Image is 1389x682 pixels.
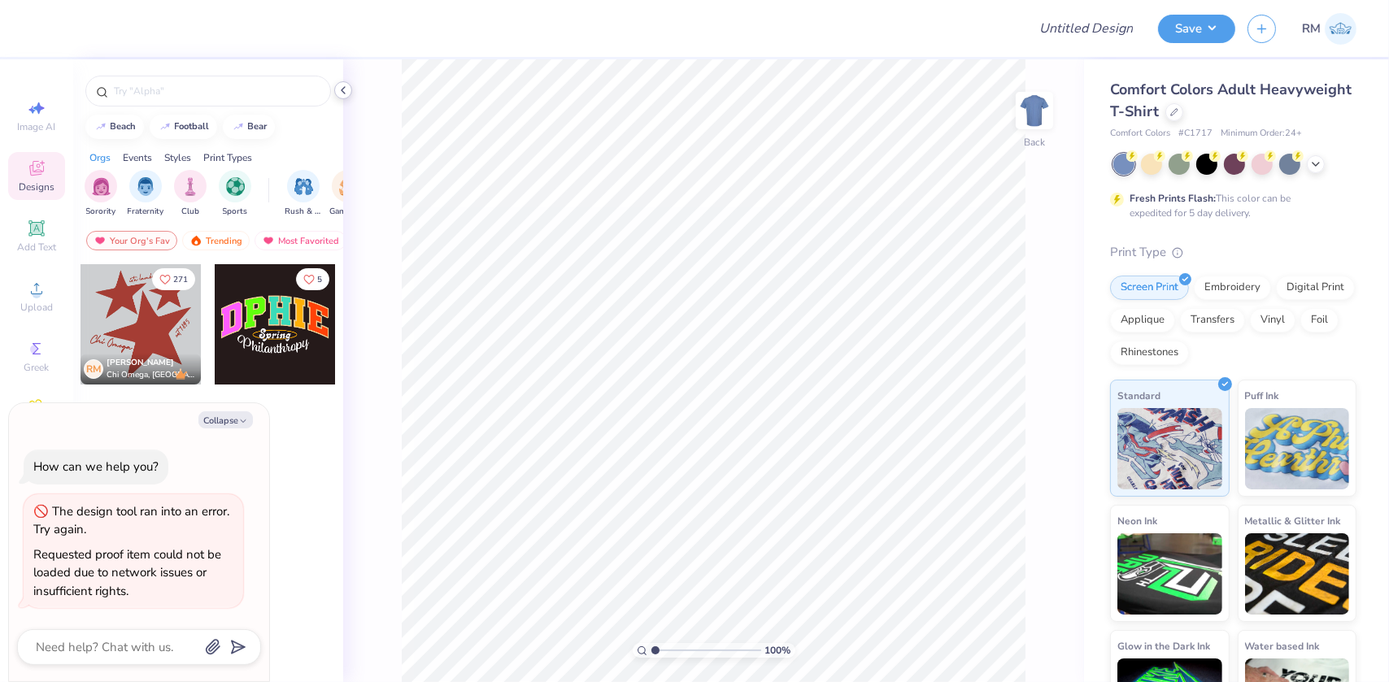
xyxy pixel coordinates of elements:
span: Metallic & Glitter Ink [1245,512,1341,529]
strong: Fresh Prints Flash: [1130,192,1216,205]
div: This color can be expedited for 5 day delivery. [1130,191,1330,220]
span: Chi Omega, [GEOGRAPHIC_DATA] [107,369,194,381]
img: Roberta Manuel [1325,13,1356,45]
span: Puff Ink [1245,387,1279,404]
div: Foil [1300,308,1339,332]
img: Neon Ink [1117,533,1222,615]
span: Upload [20,301,53,314]
button: filter button [219,170,251,218]
span: Rush & Bid [285,206,322,218]
img: trend_line.gif [94,122,107,132]
button: Like [296,268,329,290]
div: RM [84,359,103,379]
input: Try "Alpha" [112,83,320,99]
div: Screen Print [1110,276,1189,300]
button: filter button [85,170,117,218]
img: Fraternity Image [137,177,155,196]
span: Sports [223,206,248,218]
span: Comfort Colors [1110,127,1170,141]
div: Events [123,150,152,165]
div: football [175,122,210,131]
div: Applique [1110,308,1175,332]
span: Minimum Order: 24 + [1221,127,1302,141]
button: filter button [285,170,322,218]
span: RM [1302,20,1321,38]
span: Designs [19,180,54,193]
img: Game Day Image [339,177,358,196]
img: Club Image [181,177,199,196]
span: Neon Ink [1117,512,1157,529]
img: trending.gif [189,235,202,246]
span: Fraternity [128,206,164,218]
span: Greek [24,361,50,374]
img: Puff Ink [1245,408,1350,489]
img: Standard [1117,408,1222,489]
div: Your Org's Fav [86,231,177,250]
span: [PERSON_NAME] [107,357,174,368]
a: RM [1302,13,1356,45]
img: trend_line.gif [232,122,245,132]
div: Vinyl [1250,308,1295,332]
span: Comfort Colors Adult Heavyweight T-Shirt [1110,80,1352,121]
div: filter for Game Day [329,170,367,218]
span: Standard [1117,387,1160,404]
span: Glow in the Dark Ink [1117,637,1210,654]
span: Club [181,206,199,218]
span: Image AI [18,120,56,133]
div: Orgs [89,150,111,165]
div: filter for Sports [219,170,251,218]
img: most_fav.gif [94,235,107,246]
button: football [150,115,217,139]
div: Digital Print [1276,276,1355,300]
div: Most Favorited [255,231,346,250]
div: Print Type [1110,243,1356,262]
span: Water based Ink [1245,637,1320,654]
button: bear [223,115,275,139]
div: Transfers [1180,308,1245,332]
div: filter for Sorority [85,170,117,218]
img: Rush & Bid Image [294,177,313,196]
div: Styles [164,150,191,165]
img: Sports Image [226,177,245,196]
span: 271 [173,276,188,284]
img: Back [1018,94,1051,127]
span: 5 [317,276,322,284]
div: beach [111,122,137,131]
img: Sorority Image [92,177,111,196]
div: filter for Club [174,170,207,218]
button: filter button [174,170,207,218]
button: Save [1158,15,1235,43]
button: Collapse [198,411,253,428]
span: Game Day [329,206,367,218]
img: most_fav.gif [262,235,275,246]
img: Metallic & Glitter Ink [1245,533,1350,615]
div: How can we help you? [33,458,159,475]
button: filter button [329,170,367,218]
img: trend_line.gif [159,122,172,132]
div: filter for Fraternity [128,170,164,218]
button: Like [152,268,195,290]
div: Requested proof item could not be loaded due to network issues or insufficient rights. [33,546,221,599]
span: 100 % [765,643,791,658]
span: # C1717 [1178,127,1213,141]
div: Embroidery [1194,276,1271,300]
button: filter button [128,170,164,218]
span: Sorority [86,206,116,218]
div: Rhinestones [1110,341,1189,365]
span: Add Text [17,241,56,254]
div: Print Types [203,150,252,165]
div: Trending [182,231,250,250]
div: Back [1024,135,1045,150]
div: The design tool ran into an error. Try again. [33,503,229,538]
button: beach [85,115,144,139]
div: bear [248,122,268,131]
input: Untitled Design [1026,12,1146,45]
div: filter for Rush & Bid [285,170,322,218]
